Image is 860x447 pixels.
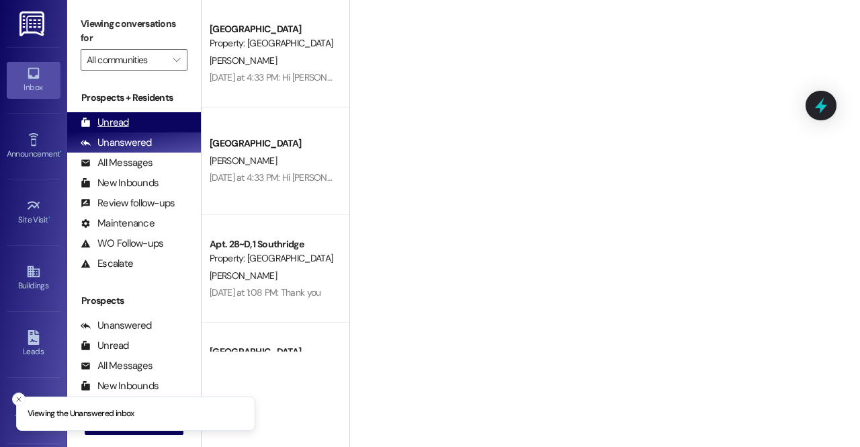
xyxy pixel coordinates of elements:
[81,156,153,170] div: All Messages
[81,237,163,251] div: WO Follow-ups
[81,116,129,130] div: Unread
[67,294,201,308] div: Prospects
[210,36,334,50] div: Property: [GEOGRAPHIC_DATA]
[87,49,166,71] input: All communities
[81,136,152,150] div: Unanswered
[81,339,129,353] div: Unread
[81,379,159,393] div: New Inbounds
[19,11,47,36] img: ResiDesk Logo
[7,194,60,231] a: Site Visit •
[210,286,320,298] div: [DATE] at 1:08 PM: Thank you
[7,393,60,429] a: Templates •
[67,91,201,105] div: Prospects + Residents
[7,326,60,362] a: Leads
[210,155,277,167] span: [PERSON_NAME]
[81,257,133,271] div: Escalate
[173,54,180,65] i: 
[7,260,60,296] a: Buildings
[81,216,155,231] div: Maintenance
[210,251,334,266] div: Property: [GEOGRAPHIC_DATA]
[210,270,277,282] span: [PERSON_NAME]
[81,359,153,373] div: All Messages
[210,54,277,67] span: [PERSON_NAME]
[81,319,152,333] div: Unanswered
[28,408,134,420] p: Viewing the Unanswered inbox
[60,147,62,157] span: •
[7,62,60,98] a: Inbox
[210,136,334,151] div: [GEOGRAPHIC_DATA]
[12,393,26,406] button: Close toast
[48,213,50,222] span: •
[81,196,175,210] div: Review follow-ups
[81,13,187,49] label: Viewing conversations for
[210,22,334,36] div: [GEOGRAPHIC_DATA]
[210,345,334,359] div: [GEOGRAPHIC_DATA]
[81,176,159,190] div: New Inbounds
[210,237,334,251] div: Apt. 28~D, 1 Southridge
